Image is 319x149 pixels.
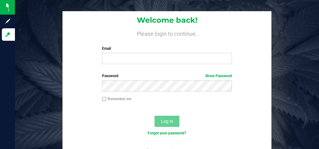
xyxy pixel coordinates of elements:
span: Password [102,74,118,78]
a: Show Password [205,74,232,78]
h4: Please login to continue. [62,30,271,37]
inline-svg: Log in [5,31,11,38]
input: Remember me [102,97,106,101]
button: Log In [155,116,179,127]
a: Forgot your password? [148,131,186,135]
label: Remember me [102,96,131,102]
label: Email [102,46,232,51]
span: Log In [161,119,173,124]
inline-svg: Sign up [5,18,11,24]
h1: Welcome back! [62,16,271,24]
